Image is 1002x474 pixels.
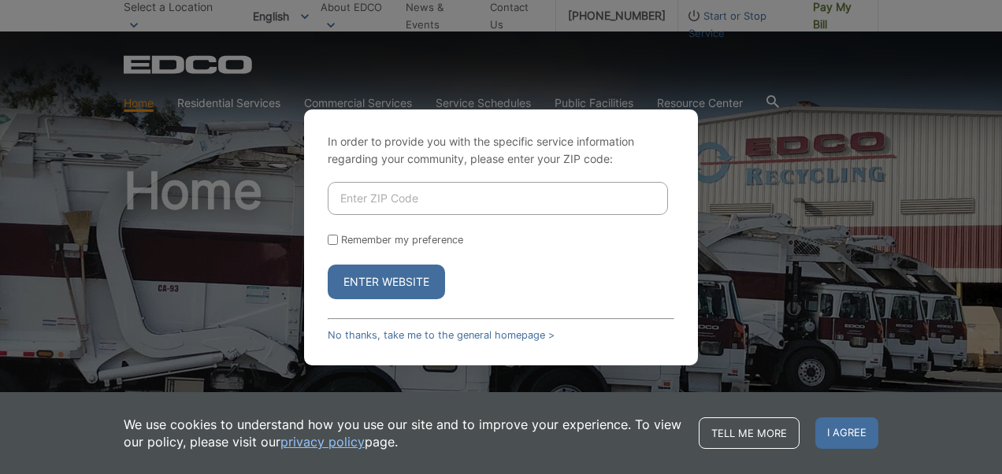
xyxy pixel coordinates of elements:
[124,416,683,450] p: We use cookies to understand how you use our site and to improve your experience. To view our pol...
[699,417,800,449] a: Tell me more
[328,265,445,299] button: Enter Website
[815,417,878,449] span: I agree
[341,234,463,246] label: Remember my preference
[280,433,365,450] a: privacy policy
[328,329,555,341] a: No thanks, take me to the general homepage >
[328,182,668,215] input: Enter ZIP Code
[328,133,674,168] p: In order to provide you with the specific service information regarding your community, please en...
